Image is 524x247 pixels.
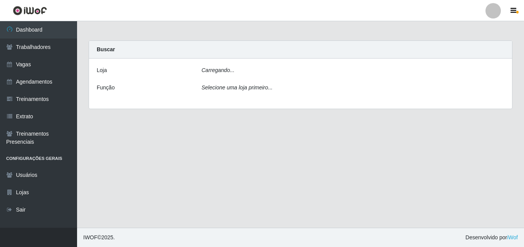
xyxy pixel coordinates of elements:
[13,6,47,15] img: CoreUI Logo
[83,234,115,242] span: © 2025 .
[83,234,97,240] span: IWOF
[202,67,235,73] i: Carregando...
[97,66,107,74] label: Loja
[97,84,115,92] label: Função
[507,234,518,240] a: iWof
[465,234,518,242] span: Desenvolvido por
[97,46,115,52] strong: Buscar
[202,84,272,91] i: Selecione uma loja primeiro...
